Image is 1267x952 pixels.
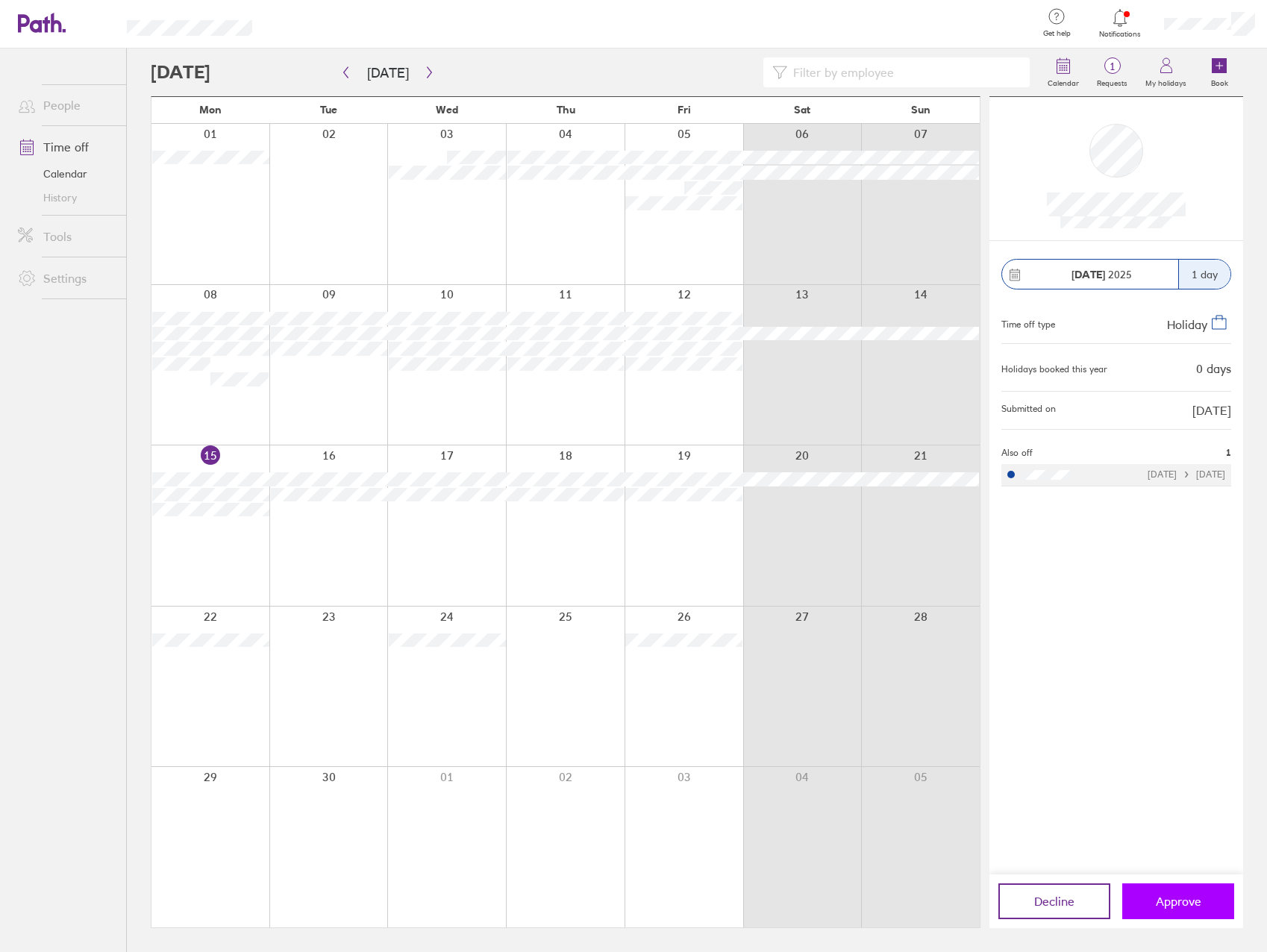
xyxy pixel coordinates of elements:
[1167,317,1207,332] span: Holiday
[1096,30,1145,39] span: Notifications
[6,222,126,251] a: Tools
[1156,895,1201,908] span: Approve
[1148,469,1225,480] div: [DATE] [DATE]
[436,104,458,116] span: Wed
[1001,448,1033,458] span: Also off
[6,162,126,186] a: Calendar
[1096,7,1145,39] a: Notifications
[911,104,930,116] span: Sun
[1072,269,1132,281] span: 2025
[794,104,810,116] span: Sat
[1136,48,1195,96] a: My holidays
[1034,895,1074,908] span: Decline
[1122,883,1234,919] button: Approve
[998,883,1110,919] button: Decline
[678,104,691,116] span: Fri
[1033,29,1081,38] span: Get help
[787,58,1021,87] input: Filter by employee
[6,90,126,120] a: People
[6,263,126,293] a: Settings
[1001,364,1107,375] div: Holidays booked this year
[1195,48,1243,96] a: Book
[355,60,421,85] button: [DATE]
[1192,404,1231,417] span: [DATE]
[1202,75,1237,88] label: Book
[1039,48,1088,96] a: Calendar
[1136,75,1195,88] label: My holidays
[557,104,575,116] span: Thu
[6,186,126,210] a: History
[6,132,126,162] a: Time off
[1072,268,1105,281] strong: [DATE]
[1088,60,1136,72] span: 1
[1226,448,1231,458] span: 1
[1001,313,1055,331] div: Time off type
[1178,260,1230,289] div: 1 day
[1001,404,1056,417] span: Submitted on
[199,104,222,116] span: Mon
[1196,362,1231,375] div: 0 days
[320,104,337,116] span: Tue
[1039,75,1088,88] label: Calendar
[1088,48,1136,96] a: 1Requests
[1088,75,1136,88] label: Requests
